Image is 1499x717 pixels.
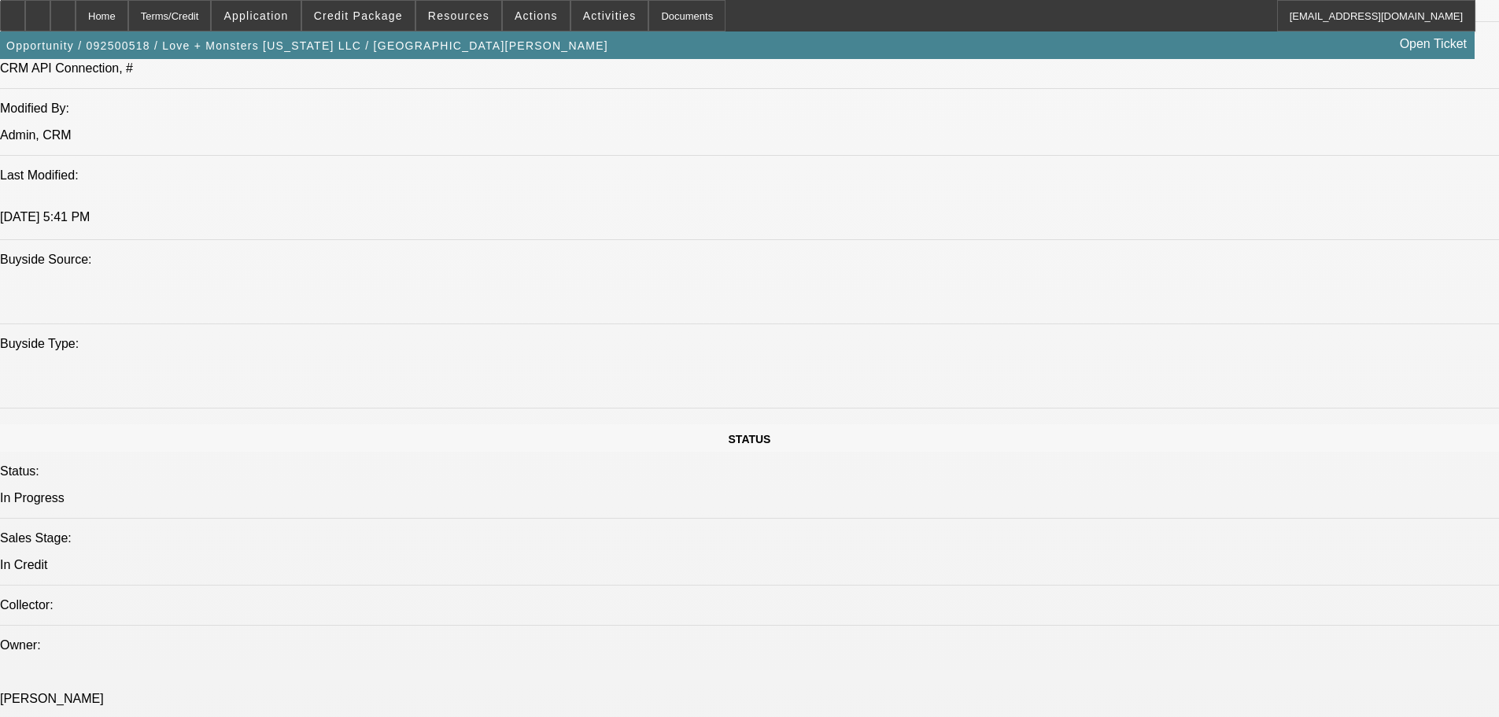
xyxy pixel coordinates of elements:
span: Application [223,9,288,22]
button: Credit Package [302,1,415,31]
button: Activities [571,1,648,31]
a: Open Ticket [1394,31,1473,57]
span: Opportunity / 092500518 / Love + Monsters [US_STATE] LLC / [GEOGRAPHIC_DATA][PERSON_NAME] [6,39,608,52]
span: Resources [428,9,489,22]
button: Application [212,1,300,31]
span: Activities [583,9,637,22]
span: Actions [515,9,558,22]
span: STATUS [729,433,771,445]
span: Credit Package [314,9,403,22]
button: Actions [503,1,570,31]
button: Resources [416,1,501,31]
